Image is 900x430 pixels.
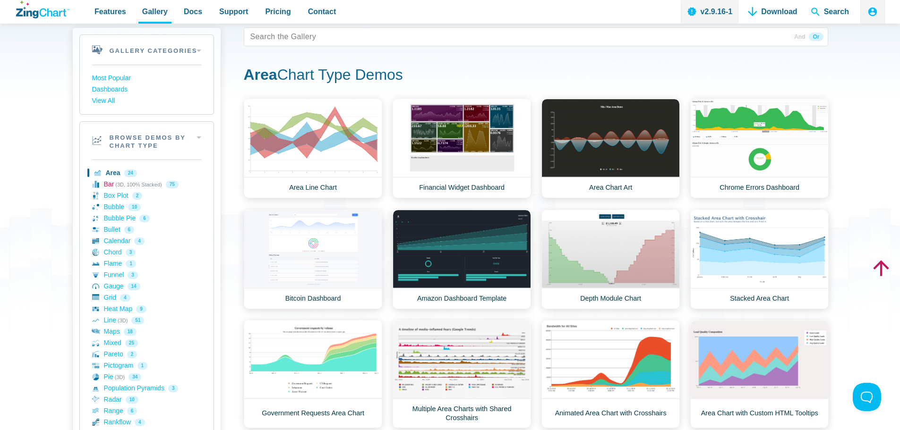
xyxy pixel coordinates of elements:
[790,33,809,41] span: And
[541,210,680,309] a: Depth Module Chart
[265,5,291,18] span: Pricing
[853,383,881,411] iframe: Toggle Customer Support
[244,320,382,428] a: Government Requests Area Chart
[184,5,202,18] span: Docs
[244,65,828,86] h1: Chart Type Demos
[94,5,126,18] span: Features
[16,1,69,18] a: ZingChart Logo. Click to return to the homepage
[244,99,382,198] a: Area Line Chart
[219,5,248,18] span: Support
[690,320,829,428] a: Area Chart with Custom HTML Tooltips
[92,84,201,95] a: Dashboards
[541,99,680,198] a: Area Chart Art
[80,122,214,160] h2: Browse Demos By Chart Type
[393,320,531,428] a: Multiple Area Charts with Shared Crosshairs
[393,99,531,198] a: Financial Widget Dashboard
[80,35,214,65] h2: Gallery Categories
[92,95,201,107] a: View All
[244,66,277,83] strong: Area
[142,5,168,18] span: Gallery
[690,99,829,198] a: Chrome Errors Dashboard
[541,320,680,428] a: Animated Area Chart with Crosshairs
[308,5,336,18] span: Contact
[244,210,382,309] a: Bitcoin Dashboard
[393,210,531,309] a: Amazon Dashboard Template
[92,73,201,84] a: Most Popular
[690,210,829,309] a: Stacked Area Chart
[809,33,823,41] span: Or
